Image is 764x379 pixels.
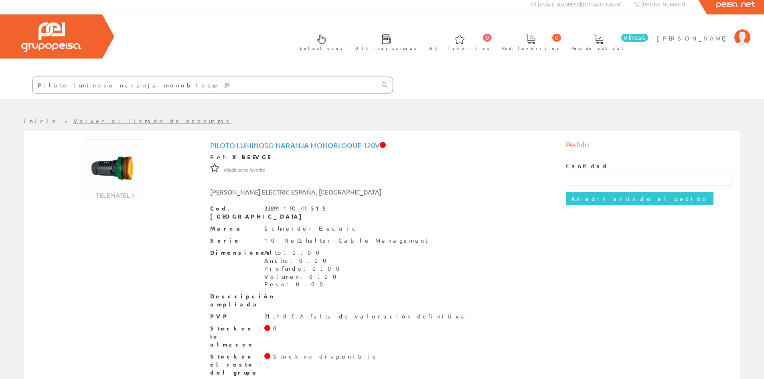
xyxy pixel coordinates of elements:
[32,77,377,93] input: Buscar ...
[204,187,412,197] div: [PERSON_NAME] ELECTRIC ESPAÑA, [GEOGRAPHIC_DATA]
[300,44,343,52] span: Selectores
[224,167,265,173] span: Añadir como favorito
[657,28,750,35] a: [PERSON_NAME]
[210,292,258,308] span: Descripción ampliada
[21,22,81,52] img: Grupo Peisa
[210,153,554,161] div: Ref.
[210,324,258,349] span: Stock en tu almacen
[24,117,58,124] a: Inicio
[355,44,417,52] span: Últimas compras
[264,280,345,288] div: Peso: 0.00
[264,249,345,257] div: Alto: 0.00
[641,1,685,8] span: [PHONE_NUMBER]
[264,257,345,265] div: Ancho: 0.00
[538,1,622,8] span: [EMAIL_ADDRESS][DOMAIN_NAME]
[73,117,232,124] a: Volver al listado de productos
[210,237,258,245] span: Serie
[502,44,559,52] span: Ped. favoritos
[657,34,730,42] span: [PERSON_NAME]
[210,205,258,221] span: Cod. [GEOGRAPHIC_DATA]
[224,166,265,173] a: Añadir como favorito
[264,273,345,281] div: Volumen: 0.00
[264,237,428,245] div: 10 NetShelter Cable Management
[552,34,561,42] span: 0
[210,353,258,377] span: Stock en el resto del grupo
[571,44,626,52] span: Pedido actual
[292,28,347,55] a: Selectores
[85,139,145,199] img: Foto artículo Piloto luminoso naranja monobloque 120V (150x150)
[483,34,492,42] span: 0
[264,312,474,320] div: 21,18 € A falta de valoración definitiva.
[347,28,421,55] a: Últimas compras
[429,44,490,52] span: Art. favoritos
[273,324,282,332] div: 0
[264,265,345,273] div: Profundo: 0.00
[264,225,359,233] div: Schneider Electric
[210,249,258,257] span: Dimensiones
[566,162,608,170] label: Cantidad
[210,225,258,233] span: Marca
[566,192,713,205] input: Añadir artículo al pedido
[210,141,554,149] h1: Piloto luminoso naranja monobloque 120V
[264,205,327,213] div: 3389119041515
[563,28,650,55] a: 0 línea/s Pedido actual
[232,153,273,160] strong: XB5EVG5
[210,312,258,320] span: PVP
[273,353,378,361] div: Stock no disponible
[566,139,732,154] div: Pedido
[621,34,648,42] span: 0 línea/s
